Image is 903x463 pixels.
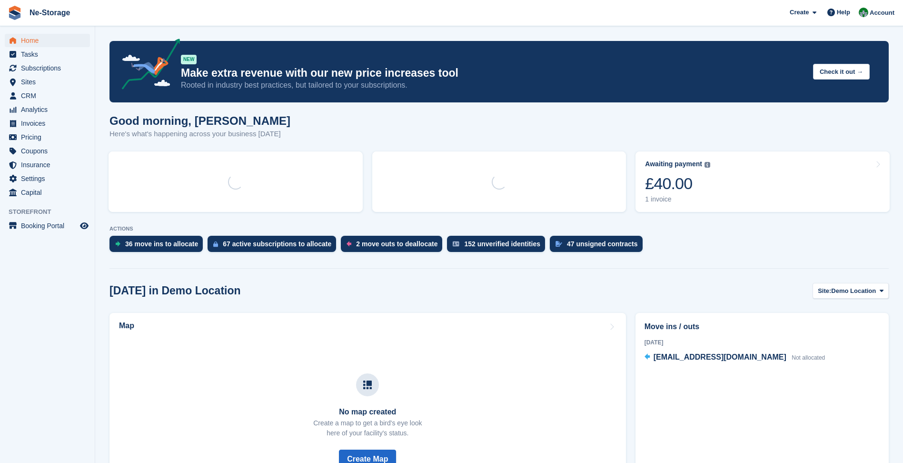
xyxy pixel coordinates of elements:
[21,34,78,47] span: Home
[21,61,78,75] span: Subscriptions
[813,283,889,299] button: Site: Demo Location
[818,286,831,296] span: Site:
[5,89,90,102] a: menu
[341,236,447,257] a: 2 move outs to deallocate
[21,48,78,61] span: Tasks
[870,8,894,18] span: Account
[5,48,90,61] a: menu
[125,240,198,248] div: 36 move ins to allocate
[313,408,422,416] h3: No map created
[79,220,90,231] a: Preview store
[837,8,850,17] span: Help
[5,34,90,47] a: menu
[792,354,825,361] span: Not allocated
[21,117,78,130] span: Invoices
[447,236,550,257] a: 152 unverified identities
[5,103,90,116] a: menu
[347,241,351,247] img: move_outs_to_deallocate_icon-f764333ba52eb49d3ac5e1228854f67142a1ed5810a6f6cc68b1a99e826820c5.svg
[21,144,78,158] span: Coupons
[119,322,134,330] h2: Map
[645,160,702,168] div: Awaiting payment
[5,144,90,158] a: menu
[356,240,437,248] div: 2 move outs to deallocate
[645,352,825,364] a: [EMAIL_ADDRESS][DOMAIN_NAME] Not allocated
[21,186,78,199] span: Capital
[223,240,331,248] div: 67 active subscriptions to allocate
[556,241,562,247] img: contract_signature_icon-13c848040528278c33f63329250d36e43548de30e8caae1d1a13099fd9432cc5.svg
[5,131,90,144] a: menu
[21,103,78,116] span: Analytics
[109,114,290,127] h1: Good morning, [PERSON_NAME]
[5,75,90,89] a: menu
[181,55,197,64] div: NEW
[313,418,422,438] p: Create a map to get a bird's eye look here of your facility's status.
[5,117,90,130] a: menu
[705,162,710,168] img: icon-info-grey-7440780725fd019a000dd9b08b2336e03edf1995a4989e88bcd33f0948082b44.svg
[208,236,341,257] a: 67 active subscriptions to allocate
[21,219,78,232] span: Booking Portal
[26,5,74,20] a: Ne-Storage
[859,8,868,17] img: Charlotte Nesbitt
[5,158,90,171] a: menu
[645,195,710,203] div: 1 invoice
[550,236,647,257] a: 47 unsigned contracts
[21,172,78,185] span: Settings
[21,158,78,171] span: Insurance
[831,286,876,296] span: Demo Location
[464,240,540,248] div: 152 unverified identities
[21,131,78,144] span: Pricing
[645,321,880,332] h2: Move ins / outs
[213,241,218,247] img: active_subscription_to_allocate_icon-d502201f5373d7db506a760aba3b589e785aa758c864c3986d89f69b8ff3...
[115,241,120,247] img: move_ins_to_allocate_icon-fdf77a2bb77ea45bf5b3d319d69a93e2d87916cf1d5bf7949dd705db3b84f3ca.svg
[5,186,90,199] a: menu
[635,151,890,212] a: Awaiting payment £40.00 1 invoice
[453,241,459,247] img: verify_identity-adf6edd0f0f0b5bbfe63781bf79b02c33cf7c696d77639b501bdc392416b5a36.svg
[21,89,78,102] span: CRM
[654,353,786,361] span: [EMAIL_ADDRESS][DOMAIN_NAME]
[109,129,290,140] p: Here's what's happening across your business [DATE]
[363,381,372,389] img: map-icn-33ee37083ee616e46c38cad1a60f524a97daa1e2b2c8c0bc3eb3415660979fc1.svg
[5,61,90,75] a: menu
[567,240,638,248] div: 47 unsigned contracts
[114,39,180,93] img: price-adjustments-announcement-icon-8257ccfd72463d97f412b2fc003d46551f7dbcb40ab6d574587a9cd5c0d94...
[21,75,78,89] span: Sites
[790,8,809,17] span: Create
[109,226,889,232] p: ACTIONS
[9,207,95,217] span: Storefront
[109,284,241,297] h2: [DATE] in Demo Location
[109,236,208,257] a: 36 move ins to allocate
[813,64,870,80] button: Check it out →
[5,219,90,232] a: menu
[181,66,805,80] p: Make extra revenue with our new price increases tool
[5,172,90,185] a: menu
[645,338,880,347] div: [DATE]
[181,80,805,91] p: Rooted in industry best practices, but tailored to your subscriptions.
[8,6,22,20] img: stora-icon-8386f47178a22dfd0bd8f6a31ec36ba5ce8667c1dd55bd0f319d3a0aa187defe.svg
[645,174,710,193] div: £40.00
